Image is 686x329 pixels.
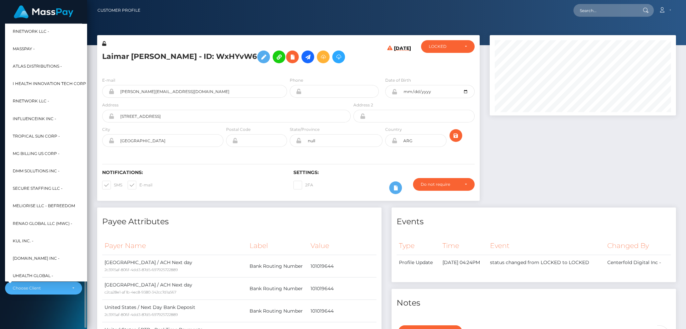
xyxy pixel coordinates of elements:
span: DMM Solutions Inc - [13,167,60,175]
td: Bank Routing Number [247,300,308,322]
span: Secure Staffing LLC - [13,184,63,193]
h4: Events [397,216,671,228]
label: SMS [102,181,122,189]
td: 101019644 [308,300,376,322]
button: LOCKED [421,40,475,53]
div: Choose Client [13,285,67,291]
label: Address [102,102,119,108]
button: Choose Client [5,282,82,295]
small: 2c3915af-806f-4dd3-87d5-697925722889 [105,267,178,272]
h5: Laimar [PERSON_NAME] - ID: WxHYvW6 [102,47,347,67]
td: [GEOGRAPHIC_DATA] / ACH Next day [102,255,247,277]
h4: Payee Attributes [102,216,376,228]
label: Address 2 [353,102,373,108]
div: Do not require [421,182,459,187]
h4: Notes [397,297,671,309]
label: Postal Code [226,127,251,133]
label: E-mail [128,181,152,189]
th: Type [397,237,440,255]
label: Date of Birth [385,77,411,83]
img: MassPay Logo [14,5,73,18]
h6: Settings: [293,170,475,175]
td: [GEOGRAPHIC_DATA] / ACH Next day [102,277,247,300]
label: Country [385,127,402,133]
th: Changed By [605,237,671,255]
td: Centerfold Digital Inc - [605,255,671,270]
div: LOCKED [429,44,459,49]
td: 101019644 [308,255,376,277]
label: E-mail [102,77,115,83]
span: rNetwork LLC - [13,97,49,106]
span: UHealth Global - [13,271,53,280]
a: Initiate Payout [301,51,314,63]
h6: Notifications: [102,170,283,175]
span: Tropical Sun Corp - [13,132,60,141]
th: Event [488,237,605,255]
span: I HEALTH INNOVATION TECH CORP - [13,79,89,88]
small: c2ca28e1-af1b-4ec8-9380-342cc7d1a567 [105,290,176,295]
small: 2c3915af-806f-4dd3-87d5-697925722889 [105,312,178,317]
th: Payer Name [102,237,247,255]
td: Bank Routing Number [247,255,308,277]
label: City [102,127,110,133]
h6: [DATE] [394,46,411,69]
a: Customer Profile [97,3,140,17]
td: United States / Next Day Bank Deposit [102,300,247,322]
span: Kul Inc. - [13,237,33,245]
td: 101019644 [308,277,376,300]
th: Time [440,237,488,255]
span: MassPay - [13,45,35,53]
th: Value [308,237,376,255]
th: Label [247,237,308,255]
span: Meliorise LLC - BEfreedom [13,202,75,211]
span: Atlas Distributions - [13,62,62,71]
td: Bank Routing Number [247,277,308,300]
span: [DOMAIN_NAME] INC - [13,254,60,263]
label: Phone [290,77,303,83]
input: Search... [573,4,636,17]
span: Renao Global LLC (MWC) - [13,219,72,228]
label: State/Province [290,127,320,133]
td: [DATE] 04:24PM [440,255,488,270]
td: Profile Update [397,255,440,270]
td: status changed from LOCKED to LOCKED [488,255,605,270]
button: Do not require [413,178,475,191]
span: RNetwork LLC - [13,27,49,36]
label: 2FA [293,181,313,189]
span: MG Billing US Corp - [13,149,60,158]
span: InfluenceInk Inc - [13,114,56,123]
